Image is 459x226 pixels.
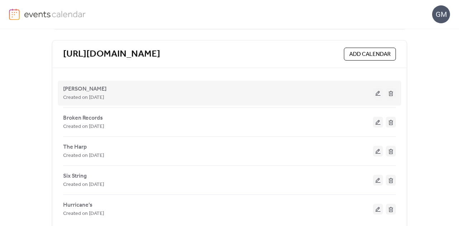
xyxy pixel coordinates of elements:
[344,48,396,61] button: ADD CALENDAR
[432,5,450,23] div: GM
[63,85,107,93] span: [PERSON_NAME]
[63,152,104,160] span: Created on [DATE]
[63,210,104,218] span: Created on [DATE]
[63,181,104,189] span: Created on [DATE]
[63,145,87,149] a: The Harp
[24,9,86,19] img: logo-type
[63,93,104,102] span: Created on [DATE]
[63,143,87,152] span: The Harp
[63,172,87,181] span: Six String
[63,48,160,60] a: [URL][DOMAIN_NAME]
[63,114,103,122] span: Broken Records
[63,203,93,207] a: Hurricane's
[349,50,391,59] span: ADD CALENDAR
[63,201,93,210] span: Hurricane's
[63,174,87,178] a: Six String
[63,116,103,120] a: Broken Records
[63,122,104,131] span: Created on [DATE]
[9,9,20,20] img: logo
[63,87,107,91] a: [PERSON_NAME]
